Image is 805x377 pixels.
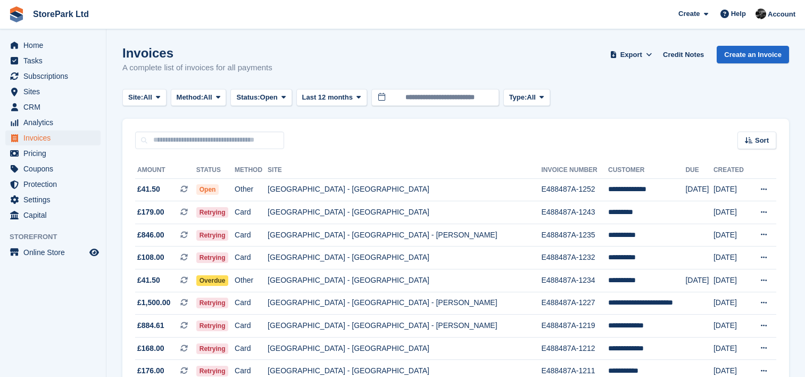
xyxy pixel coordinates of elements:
span: Analytics [23,115,87,130]
span: Sites [23,84,87,99]
td: [GEOGRAPHIC_DATA] - [GEOGRAPHIC_DATA] [268,201,541,224]
a: menu [5,53,101,68]
span: £108.00 [137,252,164,263]
th: Status [196,162,235,179]
span: Protection [23,177,87,192]
a: menu [5,177,101,192]
span: £1,500.00 [137,297,170,308]
span: Export [620,50,642,60]
span: Overdue [196,275,229,286]
td: [DATE] [713,315,750,338]
a: Credit Notes [659,46,708,63]
a: menu [5,245,101,260]
span: Online Store [23,245,87,260]
span: Retrying [196,298,229,308]
span: £884.61 [137,320,164,331]
td: E488487A-1212 [541,337,608,360]
span: £846.00 [137,230,164,241]
span: Last 12 months [302,92,353,103]
span: Storefront [10,232,106,242]
button: Type: All [503,89,550,106]
span: Help [731,9,746,19]
span: Settings [23,192,87,207]
span: Retrying [196,321,229,331]
th: Customer [608,162,685,179]
p: A complete list of invoices for all payments [122,62,272,74]
span: Type: [509,92,527,103]
button: Export [608,46,654,63]
a: menu [5,84,101,99]
button: Status: Open [230,89,292,106]
a: menu [5,146,101,161]
td: E488487A-1252 [541,178,608,201]
h1: Invoices [122,46,272,60]
span: £168.00 [137,343,164,354]
span: Create [678,9,700,19]
span: Account [768,9,795,20]
a: StorePark Ltd [29,5,93,23]
img: Ryan Mulcahy [756,9,766,19]
td: [GEOGRAPHIC_DATA] - [GEOGRAPHIC_DATA] [268,178,541,201]
a: menu [5,130,101,145]
th: Method [235,162,268,179]
th: Due [685,162,713,179]
span: CRM [23,100,87,114]
th: Site [268,162,541,179]
td: [DATE] [685,178,713,201]
span: All [527,92,536,103]
td: [GEOGRAPHIC_DATA] - [GEOGRAPHIC_DATA] [268,247,541,269]
span: Home [23,38,87,53]
button: Last 12 months [296,89,367,106]
td: [GEOGRAPHIC_DATA] - [GEOGRAPHIC_DATA] [268,269,541,292]
span: £179.00 [137,207,164,218]
td: E488487A-1219 [541,315,608,338]
td: Card [235,292,268,315]
th: Amount [135,162,196,179]
span: Retrying [196,252,229,263]
td: [DATE] [713,247,750,269]
span: Capital [23,208,87,223]
span: £41.50 [137,275,160,286]
a: Create an Invoice [717,46,789,63]
td: [GEOGRAPHIC_DATA] - [GEOGRAPHIC_DATA] - [PERSON_NAME] [268,315,541,338]
td: [GEOGRAPHIC_DATA] - [GEOGRAPHIC_DATA] - [PERSON_NAME] [268,292,541,315]
td: [GEOGRAPHIC_DATA] - [GEOGRAPHIC_DATA] [268,337,541,360]
td: [DATE] [713,337,750,360]
span: Open [196,184,219,195]
td: [DATE] [713,292,750,315]
span: Method: [177,92,204,103]
td: Other [235,178,268,201]
td: E488487A-1232 [541,247,608,269]
th: Invoice Number [541,162,608,179]
td: E488487A-1234 [541,269,608,292]
td: Card [235,201,268,224]
span: £41.50 [137,184,160,195]
span: Coupons [23,161,87,176]
span: Retrying [196,230,229,241]
span: Retrying [196,343,229,354]
span: Status: [236,92,260,103]
span: £176.00 [137,365,164,376]
td: [DATE] [713,269,750,292]
button: Site: All [122,89,167,106]
a: menu [5,208,101,223]
span: Open [260,92,278,103]
a: menu [5,115,101,130]
span: Pricing [23,146,87,161]
span: Subscriptions [23,69,87,84]
a: menu [5,161,101,176]
span: Site: [128,92,143,103]
span: Invoices [23,130,87,145]
th: Created [713,162,750,179]
td: [GEOGRAPHIC_DATA] - [GEOGRAPHIC_DATA] - [PERSON_NAME] [268,224,541,247]
td: [DATE] [713,178,750,201]
td: Card [235,337,268,360]
td: Other [235,269,268,292]
td: E488487A-1235 [541,224,608,247]
span: Tasks [23,53,87,68]
td: Card [235,247,268,269]
span: All [143,92,152,103]
td: Card [235,224,268,247]
td: [DATE] [685,269,713,292]
button: Method: All [171,89,227,106]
